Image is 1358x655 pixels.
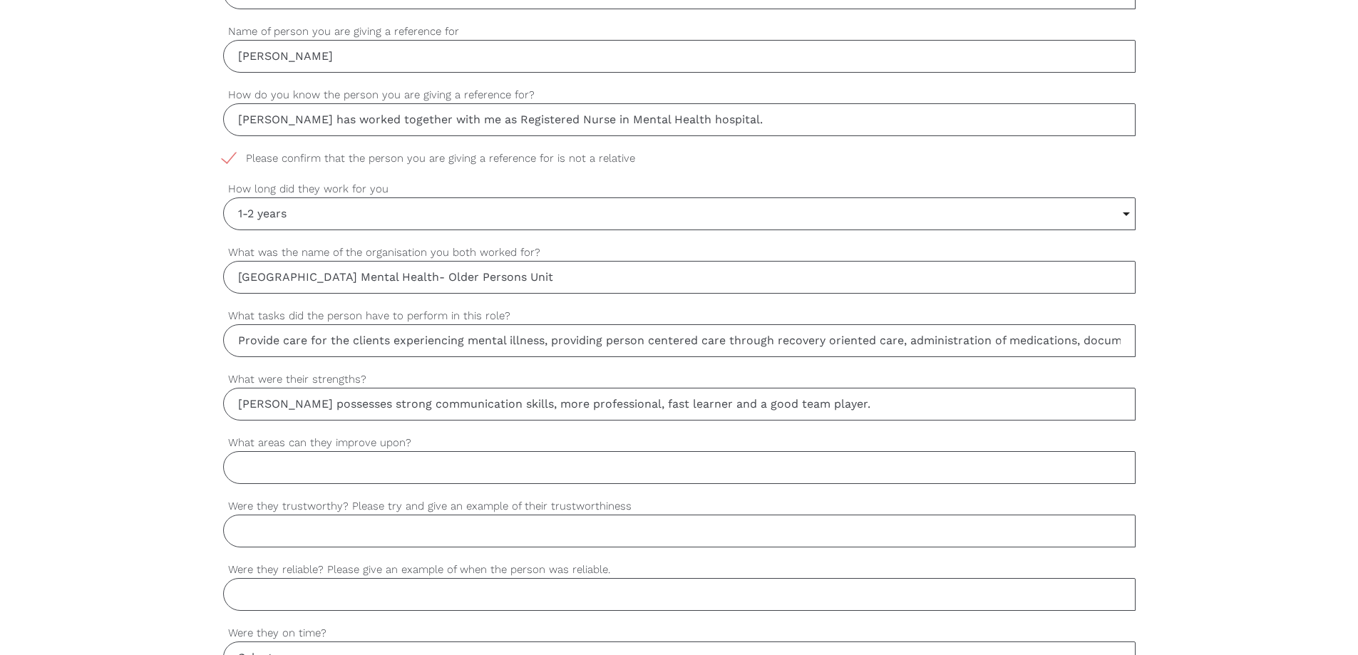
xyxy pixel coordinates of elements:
label: Were they trustworthy? Please try and give an example of their trustworthiness [223,498,1136,515]
span: Please confirm that the person you are giving a reference for is not a relative [223,150,662,167]
label: Were they reliable? Please give an example of when the person was reliable. [223,562,1136,578]
label: Name of person you are giving a reference for [223,24,1136,40]
label: What areas can they improve upon? [223,435,1136,451]
label: How long did they work for you [223,181,1136,197]
label: What tasks did the person have to perform in this role? [223,308,1136,324]
label: How do you know the person you are giving a reference for? [223,87,1136,103]
label: What was the name of the organisation you both worked for? [223,244,1136,261]
label: Were they on time? [223,625,1136,641]
label: What were their strengths? [223,371,1136,388]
